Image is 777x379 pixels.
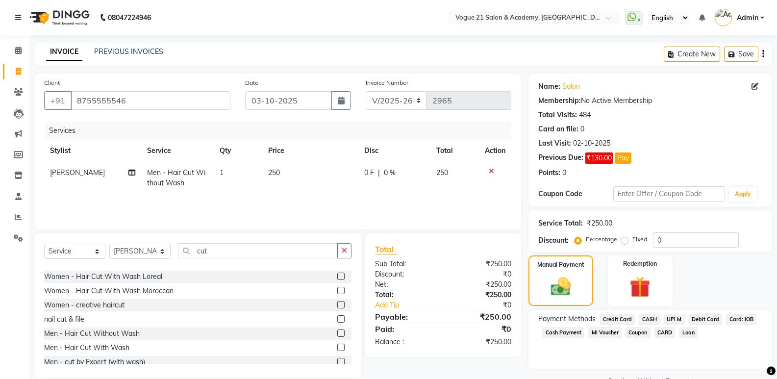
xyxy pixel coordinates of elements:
[94,47,163,56] a: PREVIOUS INVOICES
[430,140,479,162] th: Total
[443,279,519,290] div: ₹250.00
[178,243,338,258] input: Search or Scan
[654,327,676,338] span: CARD
[358,140,431,162] th: Disc
[538,138,571,149] div: Last Visit:
[623,274,657,300] img: _gift.svg
[44,314,84,325] div: nail cut & file
[613,186,725,202] input: Enter Offer / Coupon Code
[639,314,660,325] span: CASH
[368,300,456,310] a: Add Tip
[724,47,758,62] button: Save
[538,81,560,92] div: Name:
[626,327,651,338] span: Coupon
[44,343,129,353] div: Men - Hair Cut With Wash
[368,269,443,279] div: Discount:
[715,9,732,26] img: Admin
[664,314,685,325] span: UPI M
[44,357,145,367] div: Men - cut by Expert (with wash)
[587,218,612,228] div: ₹250.00
[632,235,647,244] label: Fixed
[479,140,511,162] th: Action
[615,152,631,164] button: Pay
[378,168,380,178] span: |
[538,152,583,164] div: Previous Due:
[579,110,591,120] div: 484
[443,311,519,323] div: ₹250.00
[245,78,258,87] label: Date
[50,168,105,177] span: [PERSON_NAME]
[44,91,72,110] button: +91
[436,168,448,177] span: 250
[664,47,720,62] button: Create New
[443,323,519,335] div: ₹0
[368,259,443,269] div: Sub Total:
[623,259,657,268] label: Redemption
[71,91,230,110] input: Search by Name/Mobile/Email/Code
[586,235,617,244] label: Percentage
[443,269,519,279] div: ₹0
[368,323,443,335] div: Paid:
[689,314,723,325] span: Debit Card
[443,337,519,347] div: ₹250.00
[108,4,151,31] b: 08047224946
[562,168,566,178] div: 0
[368,290,443,300] div: Total:
[580,124,584,134] div: 0
[147,168,205,187] span: Men - Hair Cut Without Wash
[25,4,92,31] img: logo
[45,122,519,140] div: Services
[538,189,613,199] div: Coupon Code
[214,140,262,162] th: Qty
[573,138,610,149] div: 02-10-2025
[364,168,374,178] span: 0 F
[538,96,762,106] div: No Active Membership
[262,140,358,162] th: Price
[679,327,698,338] span: Loan
[537,260,584,269] label: Manual Payment
[368,279,443,290] div: Net:
[44,286,174,296] div: Women - Hair Cut With Wash Moroccan
[375,244,398,254] span: Total
[44,78,60,87] label: Client
[456,300,519,310] div: ₹0
[368,311,443,323] div: Payable:
[538,314,596,324] span: Payment Methods
[600,314,635,325] span: Credit Card
[545,275,577,298] img: _cash.svg
[538,235,569,246] div: Discount:
[538,218,583,228] div: Service Total:
[538,110,577,120] div: Total Visits:
[368,337,443,347] div: Balance :
[268,168,280,177] span: 250
[585,152,613,164] span: ₹130.00
[44,140,141,162] th: Stylist
[538,124,578,134] div: Card on file:
[562,81,580,92] a: Salon
[44,272,162,282] div: Women - Hair Cut With Wash Loreal
[443,290,519,300] div: ₹250.00
[44,328,140,339] div: Men - Hair Cut Without Wash
[443,259,519,269] div: ₹250.00
[366,78,408,87] label: Invoice Number
[44,300,125,310] div: Women - creative haircut
[737,13,758,23] span: Admin
[538,168,560,178] div: Points:
[726,314,756,325] span: Card: IOB
[384,168,396,178] span: 0 %
[729,187,757,202] button: Apply
[588,327,622,338] span: MI Voucher
[141,140,214,162] th: Service
[542,327,584,338] span: Cash Payment
[46,43,82,61] a: INVOICE
[220,168,224,177] span: 1
[538,96,581,106] div: Membership:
